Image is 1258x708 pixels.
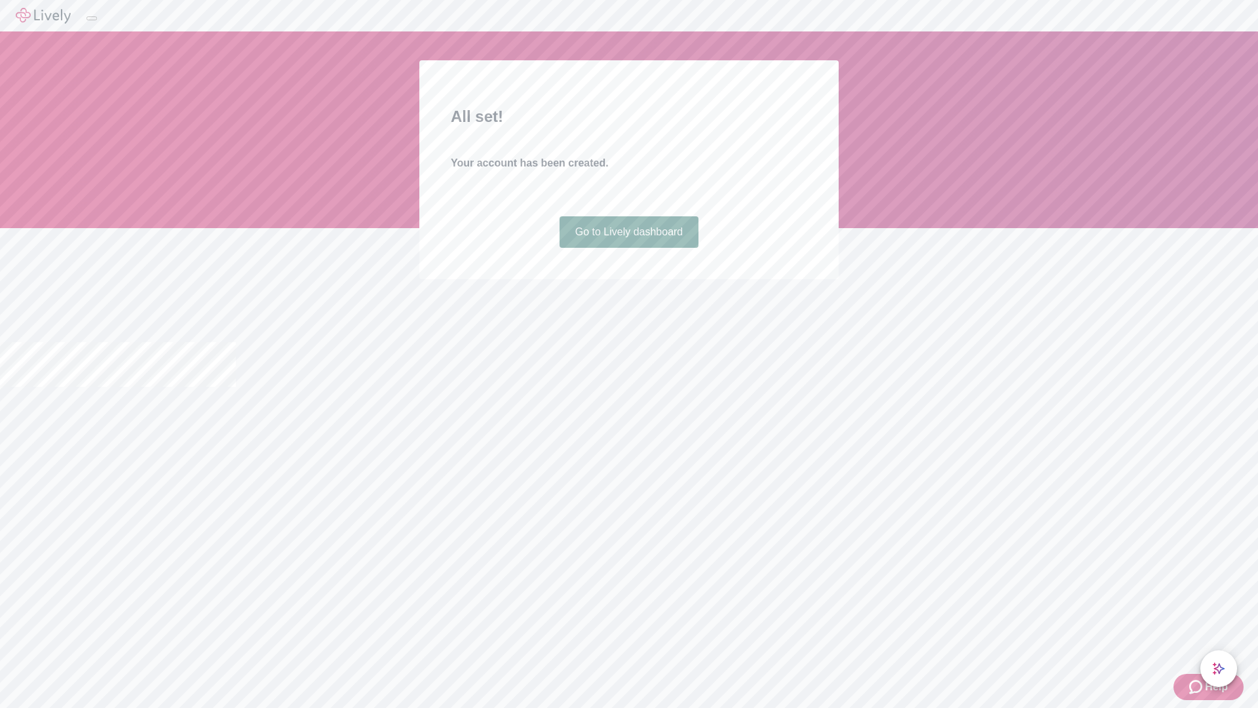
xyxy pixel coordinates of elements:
[560,216,699,248] a: Go to Lively dashboard
[451,105,807,128] h2: All set!
[86,16,97,20] button: Log out
[1205,679,1228,695] span: Help
[1200,650,1237,687] button: chat
[1189,679,1205,695] svg: Zendesk support icon
[1173,674,1244,700] button: Zendesk support iconHelp
[1212,662,1225,675] svg: Lively AI Assistant
[16,8,71,24] img: Lively
[451,155,807,171] h4: Your account has been created.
